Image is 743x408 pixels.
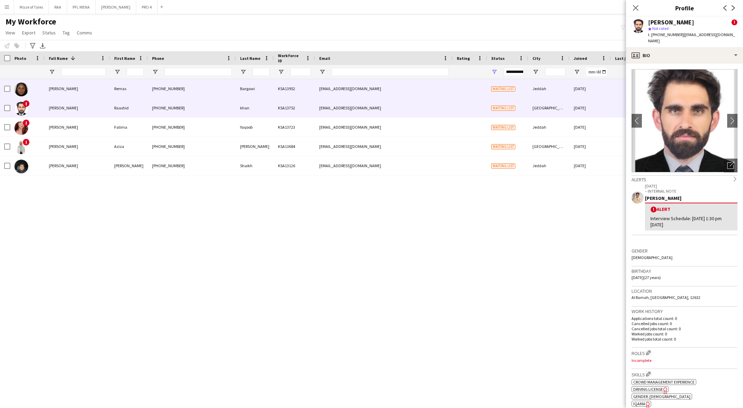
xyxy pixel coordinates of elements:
[491,144,515,149] span: Waiting list
[574,56,587,61] span: Joined
[491,106,515,111] span: Waiting list
[49,69,55,75] button: Open Filter Menu
[632,331,737,336] p: Worked jobs count: 0
[632,69,737,172] img: Crew avatar or photo
[319,56,330,61] span: Email
[148,137,236,156] div: [PHONE_NUMBER]
[6,30,15,36] span: View
[274,156,315,175] div: KSA13126
[96,0,136,14] button: [PERSON_NAME]
[615,56,631,61] span: Last job
[274,118,315,137] div: KSA13723
[570,137,611,156] div: [DATE]
[491,69,497,75] button: Open Filter Menu
[650,215,732,228] div: Interview Schedule: [DATE] 1:30 pm [DATE]
[491,125,515,130] span: Waiting list
[148,79,236,98] div: [PHONE_NUMBER]
[724,159,737,172] div: Open photos pop-in
[632,336,737,342] p: Worked jobs total count: 0
[570,98,611,117] div: [DATE]
[3,28,18,37] a: View
[632,316,737,321] p: Applications total count: 0
[152,69,158,75] button: Open Filter Menu
[457,56,470,61] span: Rating
[632,371,737,378] h3: Skills
[114,56,135,61] span: First Name
[14,121,28,135] img: Fatima Yaqoob
[152,56,164,61] span: Phone
[42,30,56,36] span: Status
[332,68,449,76] input: Email Filter Input
[14,140,28,154] img: Aziza Hamid
[528,79,570,98] div: Jeddah
[67,0,96,14] button: PFL MENA
[626,47,743,64] div: Bio
[491,86,515,92] span: Waiting list
[127,68,144,76] input: First Name Filter Input
[236,118,274,137] div: Yaqoob
[570,79,611,98] div: [DATE]
[278,53,303,63] span: Workforce ID
[632,268,737,274] h3: Birthday
[290,68,311,76] input: Workforce ID Filter Input
[23,119,30,126] span: !
[632,275,661,280] span: [DATE] (27 years)
[633,394,690,399] span: Gender: [DEMOGRAPHIC_DATA]
[114,69,120,75] button: Open Filter Menu
[648,32,684,37] span: t. [PHONE_NUMBER]
[148,118,236,137] div: [PHONE_NUMBER]
[633,401,645,406] span: IQAMA
[14,160,28,173] img: Abdulrahman Shaikh
[49,0,67,14] button: RAA
[6,17,56,27] span: My Workforce
[626,3,743,12] h3: Profile
[49,163,78,168] span: [PERSON_NAME]
[240,56,260,61] span: Last Name
[40,28,58,37] a: Status
[14,83,28,96] img: Remas Bargawi
[278,69,284,75] button: Open Filter Menu
[236,137,274,156] div: [PERSON_NAME]
[528,98,570,117] div: [GEOGRAPHIC_DATA]
[645,189,737,194] p: – INTERNAL NOTE
[110,118,148,137] div: Fatima
[110,137,148,156] div: Aziza
[110,156,148,175] div: [PERSON_NAME]
[586,68,607,76] input: Joined Filter Input
[648,32,735,43] span: | [EMAIL_ADDRESS][DOMAIN_NAME]
[731,19,737,25] span: !
[49,56,68,61] span: Full Name
[110,98,148,117] div: Raashid
[532,69,539,75] button: Open Filter Menu
[491,163,515,169] span: Waiting list
[39,42,47,50] app-action-btn: Export XLSX
[315,98,453,117] div: [EMAIL_ADDRESS][DOMAIN_NAME]
[632,349,737,356] h3: Roles
[236,98,274,117] div: khan
[148,156,236,175] div: [PHONE_NUMBER]
[315,137,453,156] div: [EMAIL_ADDRESS][DOMAIN_NAME]
[528,137,570,156] div: [GEOGRAPHIC_DATA]
[63,30,70,36] span: Tag
[632,248,737,254] h3: Gender
[632,308,737,314] h3: Work history
[274,79,315,98] div: KSA13952
[14,0,49,14] button: Maze of Tales
[632,326,737,331] p: Cancelled jobs total count: 0
[632,295,700,300] span: Al Ramah, [GEOGRAPHIC_DATA], 12632
[164,68,232,76] input: Phone Filter Input
[136,0,158,14] button: PRO 4
[652,26,669,31] span: Not rated
[632,358,737,363] p: Incomplete
[49,86,78,91] span: [PERSON_NAME]
[633,387,663,392] span: Driving License
[528,118,570,137] div: Jeddah
[49,125,78,130] span: [PERSON_NAME]
[148,98,236,117] div: [PHONE_NUMBER]
[632,321,737,326] p: Cancelled jobs count: 0
[49,105,78,110] span: [PERSON_NAME]
[252,68,270,76] input: Last Name Filter Input
[240,69,246,75] button: Open Filter Menu
[22,30,35,36] span: Export
[274,137,315,156] div: KSA13684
